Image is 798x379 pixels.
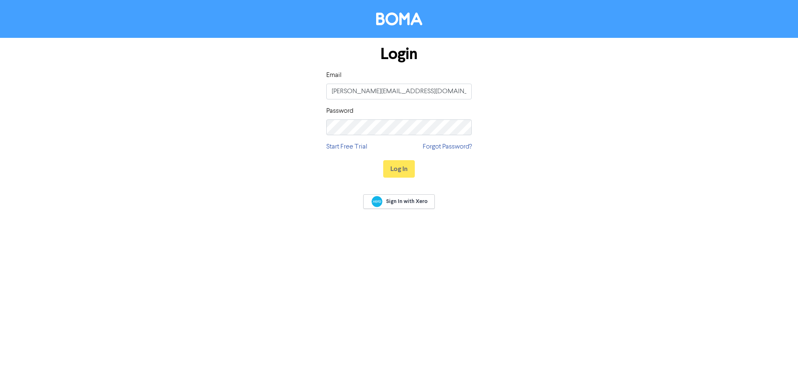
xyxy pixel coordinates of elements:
[383,160,415,178] button: Log In
[363,194,435,209] a: Sign In with Xero
[326,142,367,152] a: Start Free Trial
[326,70,342,80] label: Email
[326,106,353,116] label: Password
[386,198,428,205] span: Sign In with Xero
[372,196,382,207] img: Xero logo
[423,142,472,152] a: Forgot Password?
[376,12,422,25] img: BOMA Logo
[326,45,472,64] h1: Login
